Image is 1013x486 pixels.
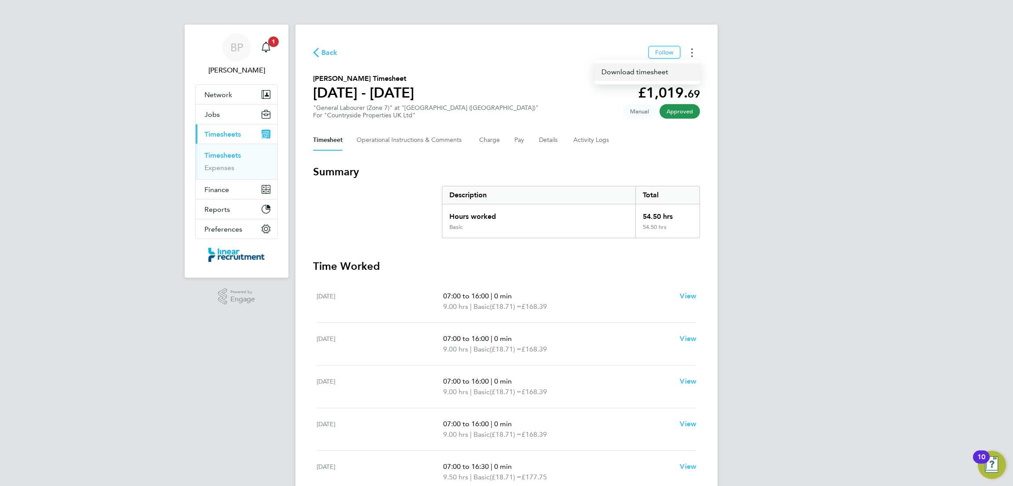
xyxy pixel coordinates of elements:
span: (£18.71) = [490,430,521,439]
button: Operational Instructions & Comments [357,130,465,151]
span: Finance [204,185,229,194]
a: BP[PERSON_NAME] [195,33,278,76]
img: linearrecruitment-logo-retina.png [208,248,265,262]
span: 07:00 to 16:00 [443,377,489,385]
a: View [680,291,696,301]
div: 54.50 hrs [635,224,700,238]
span: Jobs [204,110,220,119]
div: Description [442,186,635,204]
span: 0 min [494,292,512,300]
button: Charge [479,130,500,151]
span: Basic [474,301,490,312]
a: Timesheets Menu [594,63,700,81]
div: Timesheets [196,144,277,179]
span: This timesheet was manually created. [623,104,656,119]
span: 9.00 hrs [443,345,468,353]
div: [DATE] [317,291,443,312]
div: Hours worked [442,204,635,224]
span: Basic [474,387,490,397]
button: Finance [196,180,277,199]
button: Activity Logs [573,130,610,151]
a: Expenses [204,163,234,172]
button: Open Resource Center, 10 new notifications [978,451,1006,479]
button: Network [196,85,277,104]
span: 07:00 to 16:00 [443,420,489,428]
span: | [470,345,472,353]
span: (£18.71) = [490,388,521,396]
span: View [680,420,696,428]
span: Basic [474,344,490,355]
span: 1 [268,36,279,47]
div: "General Labourer (Zone 7)" at "[GEOGRAPHIC_DATA] ([GEOGRAPHIC_DATA])" [313,104,539,119]
a: View [680,461,696,472]
span: Network [204,91,232,99]
button: Timesheet [313,130,343,151]
span: (£18.71) = [490,473,521,481]
div: [DATE] [317,419,443,440]
h3: Time Worked [313,259,700,273]
span: Powered by [230,288,255,296]
div: Summary [442,186,700,238]
span: Basic [474,429,490,440]
span: 07:00 to 16:00 [443,292,489,300]
div: [DATE] [317,334,443,355]
button: Details [539,130,559,151]
span: 9.00 hrs [443,302,468,311]
span: | [491,377,492,385]
button: Back [313,47,338,58]
span: (£18.71) = [490,302,521,311]
span: This timesheet has been approved. [660,104,700,119]
a: Go to home page [195,248,278,262]
span: BP [230,42,243,53]
div: Basic [449,224,463,231]
div: Total [635,186,700,204]
span: View [680,462,696,471]
span: Bethan Parr [195,65,278,76]
span: | [470,430,472,439]
span: Preferences [204,225,242,233]
span: 0 min [494,462,512,471]
span: | [491,292,492,300]
span: 9.00 hrs [443,388,468,396]
a: Powered byEngage [218,288,255,305]
span: | [470,302,472,311]
a: View [680,419,696,429]
span: | [470,388,472,396]
button: Reports [196,199,277,219]
span: Reports [204,205,230,214]
span: Engage [230,296,255,303]
div: 54.50 hrs [635,204,700,224]
a: View [680,334,696,344]
div: [DATE] [317,376,443,397]
span: £177.75 [521,473,547,481]
span: | [470,473,472,481]
span: 9.00 hrs [443,430,468,439]
app-decimal: £1,019. [638,84,700,101]
h3: Summary [313,165,700,179]
span: | [491,462,492,471]
span: 0 min [494,420,512,428]
button: Jobs [196,105,277,124]
button: Timesheets [196,124,277,144]
nav: Main navigation [185,25,288,278]
span: 9.50 hrs [443,473,468,481]
button: Preferences [196,219,277,239]
span: View [680,377,696,385]
h1: [DATE] - [DATE] [313,84,414,102]
span: 07:00 to 16:00 [443,334,489,343]
span: (£18.71) = [490,345,521,353]
button: Follow [648,46,681,59]
span: View [680,334,696,343]
span: 69 [688,87,700,100]
button: Timesheets Menu [684,46,700,59]
a: View [680,376,696,387]
a: 1 [257,33,275,62]
div: 10 [977,457,985,468]
span: | [491,334,492,343]
span: Basic [474,472,490,482]
span: 07:00 to 16:30 [443,462,489,471]
span: | [491,420,492,428]
span: Timesheets [204,130,241,138]
span: £168.39 [521,302,547,311]
span: Follow [655,48,674,56]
